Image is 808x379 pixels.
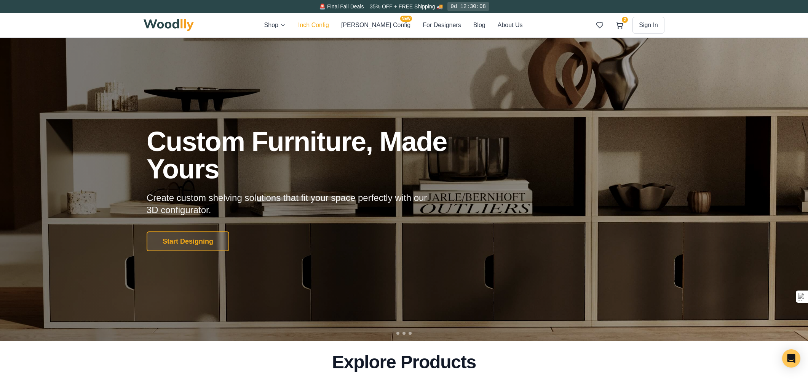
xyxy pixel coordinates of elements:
[423,20,461,30] button: For Designers
[613,18,626,32] button: 2
[498,20,523,30] button: About Us
[147,231,229,251] button: Start Designing
[341,20,410,30] button: [PERSON_NAME] ConfigNEW
[622,17,628,23] span: 2
[632,17,664,34] button: Sign In
[447,2,489,11] div: 0d 12:30:08
[147,192,439,216] p: Create custom shelving solutions that fit your space perfectly with our 3D configurator.
[782,349,800,368] div: Open Intercom Messenger
[147,128,488,183] h1: Custom Furniture, Made Yours
[319,3,443,10] span: 🚨 Final Fall Deals – 35% OFF + FREE Shipping 🚚
[298,20,329,30] button: Inch Config
[473,20,485,30] button: Blog
[144,19,194,31] img: Woodlly
[264,20,286,30] button: Shop
[147,353,661,371] h2: Explore Products
[400,16,412,22] span: NEW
